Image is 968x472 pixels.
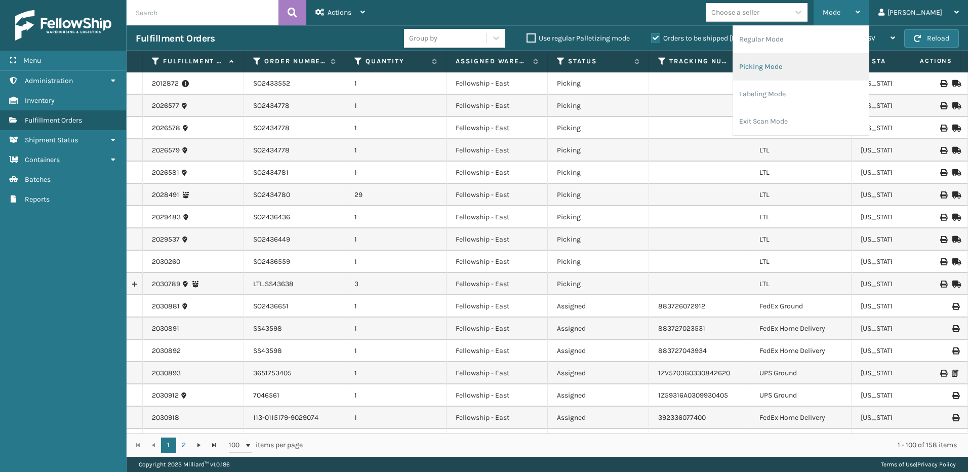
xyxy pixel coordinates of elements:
td: SO2434781 [244,162,345,184]
td: Fellowship - East [447,72,548,95]
td: SO2436559 [244,251,345,273]
i: Print Label [952,303,958,310]
i: Print Packing Slip [952,370,958,377]
a: 883726072912 [658,302,705,310]
a: 2026578 [152,123,180,133]
td: [US_STATE] [852,251,953,273]
div: 1 - 100 of 158 items [317,440,957,450]
td: [US_STATE] [852,162,953,184]
div: | [881,457,956,472]
td: LTL [750,162,852,184]
td: 1 [345,228,447,251]
td: Fellowship - East [447,251,548,273]
td: Fellowship - East [447,273,548,295]
span: Menu [23,56,41,65]
h3: Fulfillment Orders [136,32,215,45]
td: Assigned [548,362,649,384]
td: LTL [750,184,852,206]
td: SO2433552 [244,72,345,95]
label: State [872,57,933,66]
td: LTL [750,228,852,251]
td: 1 [345,95,447,117]
td: LTL [750,139,852,162]
span: 100 [229,440,244,450]
td: UPS Ground [750,362,852,384]
td: 7046563 [244,429,345,451]
td: LTL [750,206,852,228]
i: Print Label [952,325,958,332]
label: Orders to be shipped [DATE] [651,34,749,43]
i: Print BOL [940,281,946,288]
td: 1 [345,139,447,162]
a: 2029537 [152,234,180,245]
td: [US_STATE] [852,184,953,206]
td: Assigned [548,340,649,362]
i: Print Label [952,347,958,355]
a: Go to the last page [207,438,222,453]
td: Fellowship - East [447,139,548,162]
td: Picking [548,139,649,162]
td: LTL.SS43638 [244,273,345,295]
span: Administration [25,76,73,85]
td: 1 [345,251,447,273]
td: [US_STATE] [852,273,953,295]
a: 2026579 [152,145,180,155]
td: Fellowship - East [447,384,548,407]
td: SO2434778 [244,95,345,117]
td: 1 [345,429,447,451]
td: UPS Ground [750,429,852,451]
td: Fellowship - East [447,407,548,429]
td: Picking [548,251,649,273]
span: Actions [888,53,958,69]
span: Go to the next page [195,441,203,449]
i: Print BOL [940,191,946,199]
td: FedEx Home Delivery [750,340,852,362]
td: SS43598 [244,340,345,362]
i: Print BOL [940,214,946,221]
a: 2030881 [152,301,180,311]
td: 1 [345,72,447,95]
i: Print BOL [940,80,946,87]
a: 2026577 [152,101,179,111]
i: Mark as Shipped [952,281,958,288]
td: 1 [345,295,447,318]
td: 1 [345,407,447,429]
span: items per page [229,438,303,453]
i: Print Label [940,370,946,377]
i: Print BOL [940,147,946,154]
td: Fellowship - East [447,340,548,362]
li: Regular Mode [733,26,869,53]
span: Batches [25,175,51,184]
td: Fellowship - East [447,362,548,384]
a: 2 [176,438,191,453]
i: Mark as Shipped [952,169,958,176]
i: Print BOL [940,258,946,265]
span: Actions [328,8,351,17]
td: [US_STATE] [852,384,953,407]
a: 883727023531 [658,324,705,333]
td: Picking [548,117,649,139]
a: 2030918 [152,413,179,423]
i: Print Label [952,392,958,399]
a: Privacy Policy [917,461,956,468]
td: [US_STATE] [852,429,953,451]
a: 1Z59316A0309930405 [658,391,728,400]
td: Assigned [548,407,649,429]
li: Exit Scan Mode [733,108,869,135]
td: Picking [548,72,649,95]
td: Fellowship - East [447,318,548,340]
span: Fulfillment Orders [25,116,82,125]
td: 113-0115179-9029074 [244,407,345,429]
td: LTL [750,251,852,273]
a: 2026581 [152,168,179,178]
td: [US_STATE] [852,340,953,362]
a: Go to the next page [191,438,207,453]
a: 2030789 [152,279,180,289]
a: 2030892 [152,346,181,356]
td: Fellowship - East [447,295,548,318]
li: Picking Mode [733,53,869,81]
span: Mode [823,8,840,17]
a: 2012872 [152,78,179,89]
span: Go to the last page [210,441,218,449]
button: Reload [904,29,959,48]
